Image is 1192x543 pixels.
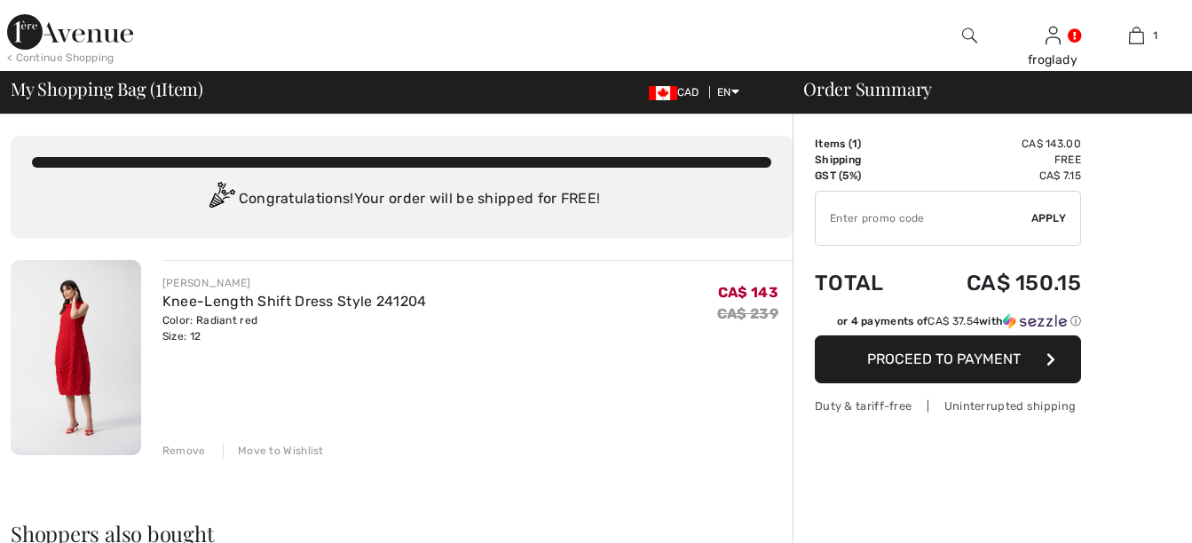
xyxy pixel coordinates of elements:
[915,136,1081,152] td: CA$ 143.00
[928,315,979,327] span: CA$ 37.54
[1046,25,1061,46] img: My Info
[203,182,239,217] img: Congratulation2.svg
[162,443,206,459] div: Remove
[1095,25,1177,46] a: 1
[1129,25,1144,46] img: My Bag
[1031,210,1067,226] span: Apply
[815,253,915,313] td: Total
[162,293,427,310] a: Knee-Length Shift Dress Style 241204
[837,313,1081,329] div: or 4 payments of with
[1046,27,1061,43] a: Sign In
[915,152,1081,168] td: Free
[815,335,1081,383] button: Proceed to Payment
[1003,313,1067,329] img: Sezzle
[815,397,1081,414] div: Duty & tariff-free | Uninterrupted shipping
[155,75,162,98] span: 1
[962,25,977,46] img: search the website
[223,443,324,459] div: Move to Wishlist
[815,168,915,184] td: GST (5%)
[815,136,915,152] td: Items ( )
[32,182,771,217] div: Congratulations! Your order will be shipped for FREE!
[649,86,707,98] span: CAD
[1153,28,1157,43] span: 1
[718,284,778,301] span: CA$ 143
[816,192,1031,245] input: Promo code
[915,253,1081,313] td: CA$ 150.15
[7,14,133,50] img: 1ère Avenue
[815,152,915,168] td: Shipping
[1012,51,1093,69] div: froglady
[7,50,114,66] div: < Continue Shopping
[717,86,739,98] span: EN
[649,86,677,100] img: Canadian Dollar
[815,313,1081,335] div: or 4 payments ofCA$ 37.54withSezzle Click to learn more about Sezzle
[162,312,427,344] div: Color: Radiant red Size: 12
[915,168,1081,184] td: CA$ 7.15
[852,138,857,150] span: 1
[162,275,427,291] div: [PERSON_NAME]
[782,80,1181,98] div: Order Summary
[867,350,1021,367] span: Proceed to Payment
[717,305,778,322] s: CA$ 239
[11,80,203,98] span: My Shopping Bag ( Item)
[11,260,141,455] img: Knee-Length Shift Dress Style 241204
